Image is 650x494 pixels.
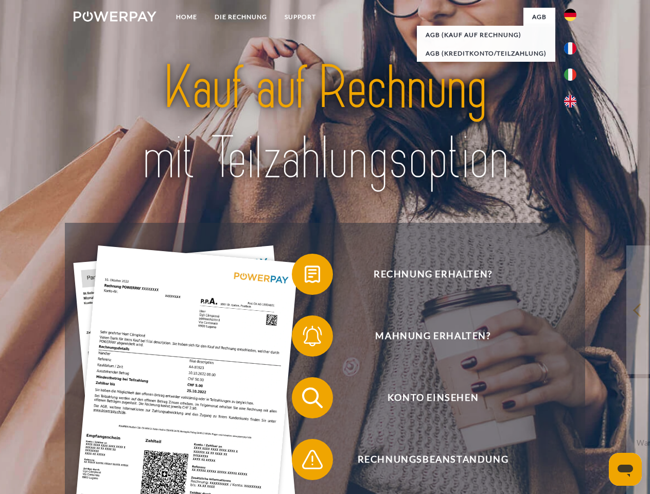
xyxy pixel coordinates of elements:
span: Konto einsehen [307,377,559,418]
button: Konto einsehen [292,377,559,418]
img: qb_search.svg [300,385,325,411]
iframe: Schaltfläche zum Öffnen des Messaging-Fensters [609,453,642,486]
img: qb_bell.svg [300,323,325,349]
span: Rechnungsbeanstandung [307,439,559,480]
button: Mahnung erhalten? [292,315,559,357]
img: fr [564,42,576,55]
button: Rechnung erhalten? [292,254,559,295]
span: Mahnung erhalten? [307,315,559,357]
button: Rechnungsbeanstandung [292,439,559,480]
a: SUPPORT [276,8,325,26]
a: DIE RECHNUNG [206,8,276,26]
img: logo-powerpay-white.svg [74,11,156,22]
a: AGB (Kauf auf Rechnung) [417,26,555,44]
img: it [564,68,576,81]
img: title-powerpay_de.svg [98,49,552,197]
img: qb_warning.svg [300,447,325,472]
a: Home [167,8,206,26]
img: de [564,9,576,21]
img: en [564,95,576,108]
img: qb_bill.svg [300,261,325,287]
span: Rechnung erhalten? [307,254,559,295]
a: agb [523,8,555,26]
a: AGB (Kreditkonto/Teilzahlung) [417,44,555,63]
